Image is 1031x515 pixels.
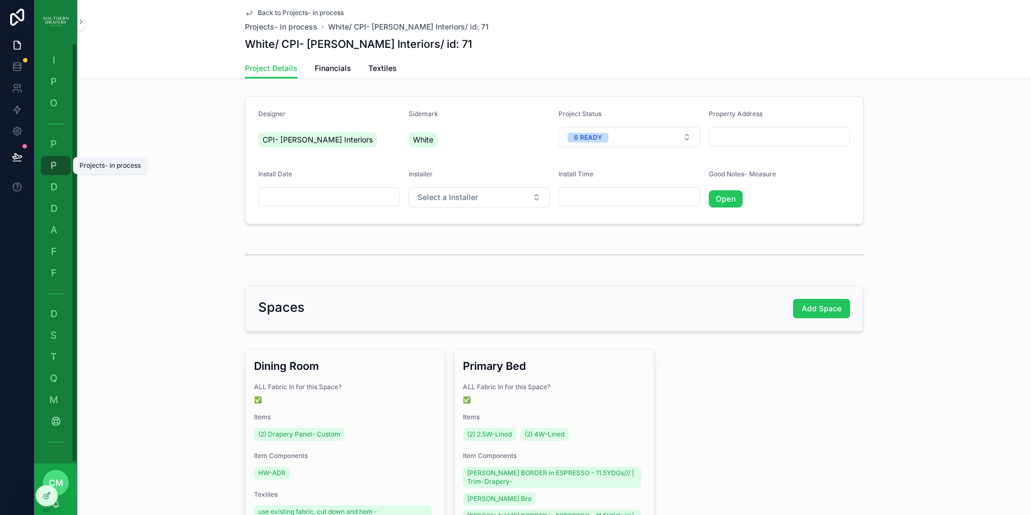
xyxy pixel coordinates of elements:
span: D [48,203,59,214]
span: Q [48,373,59,384]
span: Sidemark [409,110,438,118]
a: White/ CPI- [PERSON_NAME] Interiors/ id: 71 [328,22,489,32]
span: O [48,98,59,109]
span: S [48,330,59,341]
span: Select a Installer [418,192,478,203]
button: Select Button [409,187,550,208]
h3: Dining Room [254,358,436,374]
span: Installer [409,170,433,178]
span: P [48,76,59,87]
a: Projects- in process [245,22,317,32]
a: HW-ADR [254,467,290,480]
button: Select Button [558,127,700,147]
span: D [48,309,59,319]
a: Project Details [245,59,297,79]
a: D [41,199,71,218]
span: F [48,268,59,278]
button: Add Space [793,299,850,318]
a: Q [41,369,71,388]
h3: Primary Bed [463,358,645,374]
span: Item Components [463,452,645,460]
span: [PERSON_NAME] Bro [467,495,532,503]
h1: White/ CPI- [PERSON_NAME] Interiors/ id: 71 [245,37,472,52]
span: Install Date [258,170,292,178]
span: Designer [258,110,286,118]
span: Items [463,413,645,421]
span: P [48,139,59,149]
span: D [48,182,59,192]
span: Textiles [368,63,397,74]
a: O [41,94,71,113]
a: D [41,177,71,197]
a: P [41,134,71,154]
a: Open [709,190,743,208]
a: Financials [315,59,351,80]
span: HW-ADR [258,469,286,477]
span: F [48,246,59,257]
span: Add Space [802,303,841,314]
span: (2) 4W-Lined [525,430,564,439]
span: ALL Fabric In for this Space? [254,383,436,391]
span: I [48,55,59,66]
span: [PERSON_NAME] BORDER in ESPRESSO - 11.5YDGs/// | Trim-Drapery- [467,469,636,486]
span: ✅ [254,396,436,404]
span: Install Time [558,170,593,178]
div: scrollable content [34,43,77,463]
a: Back to Projects- in process [245,9,344,17]
span: P [48,160,59,171]
span: White [413,134,433,145]
a: (2) 2.5W-Lined [463,428,516,441]
h2: Spaces [258,299,304,316]
span: ALL Fabric In for this Space? [463,383,645,391]
img: App logo [43,13,69,30]
span: (2) Drapery Panel- Custom [258,430,340,439]
span: CPI- [PERSON_NAME] Interiors [263,134,373,145]
span: A [48,225,59,235]
a: Textiles [368,59,397,80]
a: [PERSON_NAME] Bro [463,492,536,505]
a: F [41,242,71,261]
a: [PERSON_NAME] BORDER in ESPRESSO - 11.5YDGs/// | Trim-Drapery- [463,467,641,488]
a: D [41,304,71,324]
a: (2) Drapery Panel- Custom [254,428,345,441]
span: cm [49,476,63,489]
div: Projects- in process [79,161,141,170]
div: 6 READY [574,133,602,142]
span: Textiles [254,490,436,499]
span: Good Notes- Measure [709,170,776,178]
span: Items [254,413,436,421]
a: A [41,220,71,240]
span: Property Address [709,110,763,118]
span: Back to Projects- in process [258,9,344,17]
a: M [41,390,71,410]
a: P [41,72,71,91]
span: Project Status [558,110,601,118]
span: M [48,395,59,405]
span: ✅ [463,396,645,404]
span: T [48,352,59,362]
a: S [41,326,71,345]
a: I [41,51,71,70]
a: (2) 4W-Lined [520,428,569,441]
span: (2) 2.5W-Lined [467,430,512,439]
a: P [41,156,71,175]
span: Item Components [254,452,436,460]
span: Project Details [245,63,297,74]
span: Financials [315,63,351,74]
a: F [41,263,71,283]
a: T [41,347,71,367]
